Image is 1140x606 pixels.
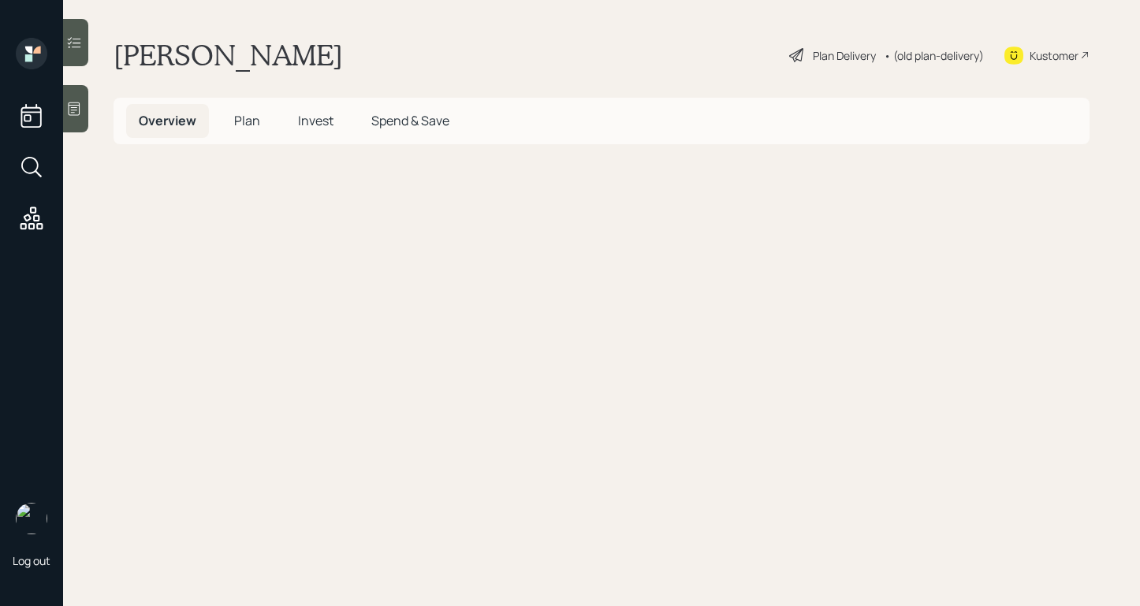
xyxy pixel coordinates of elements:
[884,47,984,64] div: • (old plan-delivery)
[813,47,876,64] div: Plan Delivery
[13,553,50,568] div: Log out
[139,112,196,129] span: Overview
[1030,47,1079,64] div: Kustomer
[114,38,343,72] h1: [PERSON_NAME]
[371,112,449,129] span: Spend & Save
[16,503,47,534] img: retirable_logo.png
[298,112,333,129] span: Invest
[234,112,260,129] span: Plan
